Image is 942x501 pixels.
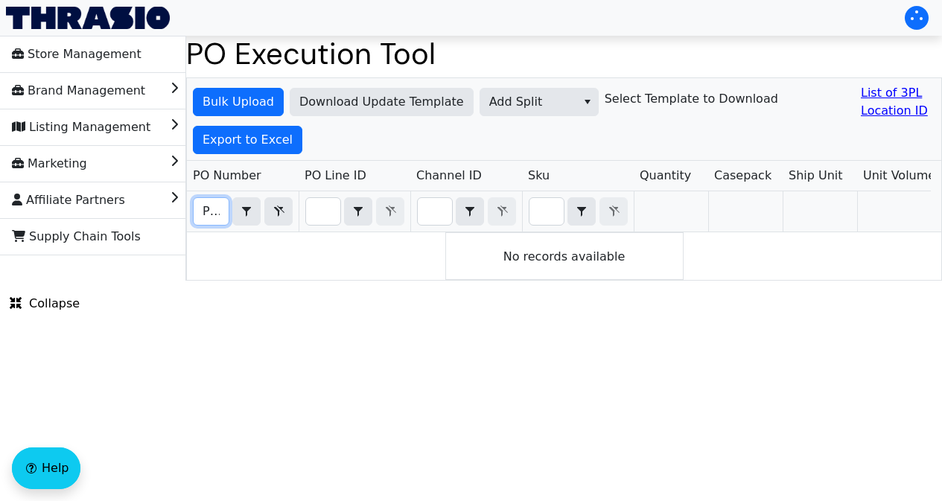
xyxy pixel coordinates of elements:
button: Clear [264,197,293,226]
span: Export to Excel [203,131,293,149]
button: select [345,198,372,225]
span: Help [42,459,69,477]
span: Choose Operator [344,197,372,226]
span: Choose Operator [567,197,596,226]
button: Download Update Template [290,88,474,116]
button: Export to Excel [193,126,302,154]
span: Choose Operator [456,197,484,226]
h6: Select Template to Download [605,92,778,106]
button: select [456,198,483,225]
span: Casepack [714,167,771,185]
input: Filter [529,198,564,225]
span: Supply Chain Tools [12,225,141,249]
img: Thrasio Logo [6,7,170,29]
span: Choose Operator [232,197,261,226]
h1: PO Execution Tool [186,36,942,71]
th: Filter [299,191,410,232]
span: Store Management [12,42,141,66]
span: Download Update Template [299,93,464,111]
button: select [233,198,260,225]
span: Ship Unit [789,167,843,185]
span: Sku [528,167,550,185]
th: Filter [187,191,299,232]
th: Filter [410,191,522,232]
span: Add Split [489,93,567,111]
span: Affiliate Partners [12,188,125,212]
input: Filter [418,198,452,225]
span: Brand Management [12,79,145,103]
span: Marketing [12,152,87,176]
span: Listing Management [12,115,150,139]
button: Bulk Upload [193,88,284,116]
span: Bulk Upload [203,93,274,111]
a: List of 3PL Location ID [861,84,935,120]
button: select [576,89,598,115]
span: PO Number [193,167,261,185]
span: Channel ID [416,167,482,185]
span: Quantity [640,167,691,185]
span: Collapse [10,295,80,313]
span: PO Line ID [305,167,366,185]
input: Filter [306,198,340,225]
button: Help floatingactionbutton [12,447,80,489]
div: No records available [445,232,684,280]
th: Filter [522,191,634,232]
button: select [568,198,595,225]
input: Filter [194,198,229,225]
